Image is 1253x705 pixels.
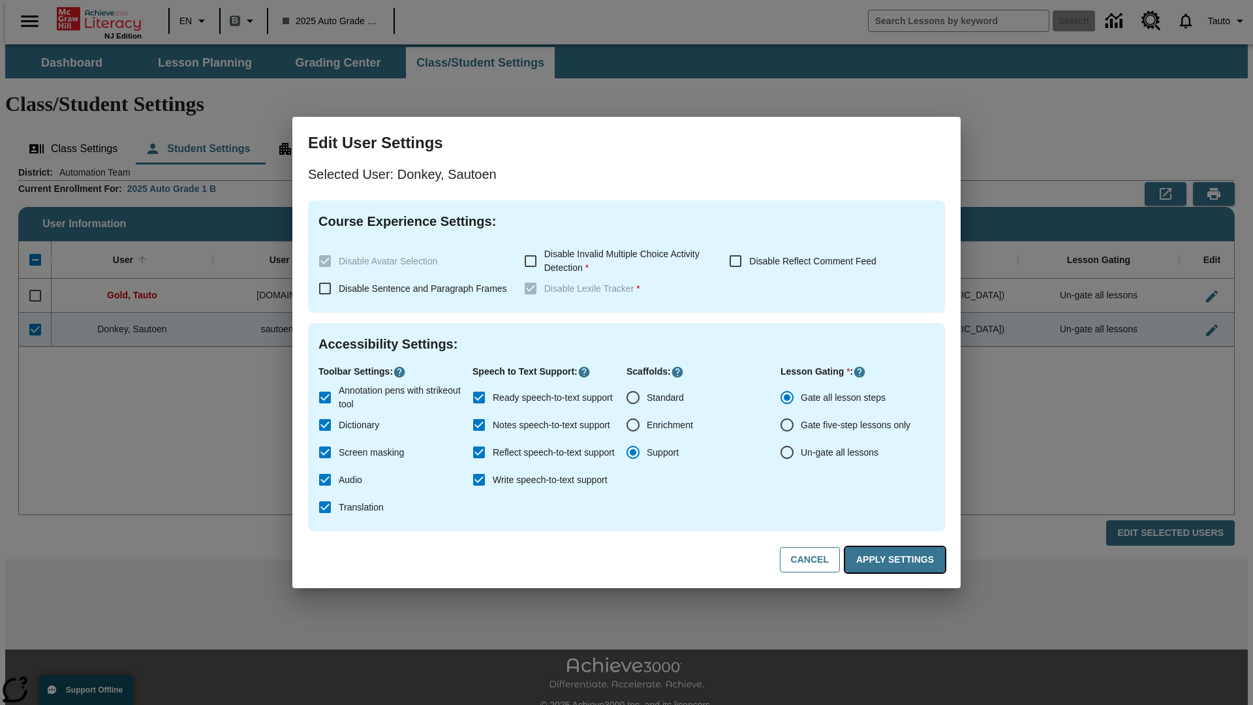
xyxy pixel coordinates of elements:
[801,446,878,460] span: Un-gate all lessons
[647,418,693,432] span: Enrichment
[749,256,876,266] span: Disable Reflect Comment Feed
[493,473,608,487] span: Write speech-to-text support
[801,418,910,432] span: Gate five-step lessons only
[544,249,700,273] span: Disable Invalid Multiple Choice Activity Detection
[472,365,626,379] p: Speech to Text Support :
[780,547,840,572] button: Cancel
[493,391,613,405] span: Ready speech-to-text support
[626,365,781,379] p: Scaffolds :
[339,283,507,294] span: Disable Sentence and Paragraph Frames
[318,365,472,379] p: Toolbar Settings :
[544,283,640,294] span: Disable Lexile Tracker
[578,366,591,379] button: Click here to know more about
[311,247,514,275] label: These settings are specific to individual classes. To see these settings or make changes, please ...
[339,446,404,460] span: Screen masking
[781,365,935,379] p: Lesson Gating :
[339,256,438,266] span: Disable Avatar Selection
[339,418,379,432] span: Dictionary
[318,334,935,354] h4: Accessibility Settings :
[647,446,679,460] span: Support
[339,384,462,411] span: Annotation pens with strikeout tool
[308,164,945,185] p: Selected User: Donkey, Sautoen
[647,391,684,405] span: Standard
[493,418,610,432] span: Notes speech-to-text support
[393,366,406,379] button: Click here to know more about
[853,366,866,379] button: Click here to know more about
[845,547,945,572] button: Apply Settings
[339,501,384,514] span: Translation
[517,275,719,302] label: These settings are specific to individual classes. To see these settings or make changes, please ...
[493,446,615,460] span: Reflect speech-to-text support
[801,391,886,405] span: Gate all lesson steps
[308,133,945,153] h3: Edit User Settings
[339,473,362,487] span: Audio
[671,366,684,379] button: Click here to know more about
[318,211,935,232] h4: Course Experience Settings :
